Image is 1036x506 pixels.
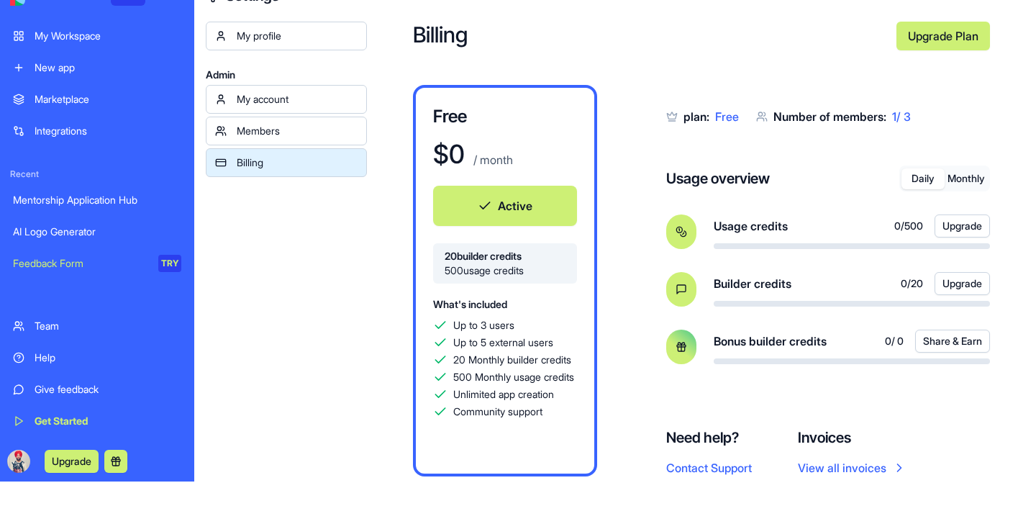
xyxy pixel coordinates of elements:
[433,105,577,128] h3: Free
[945,168,988,189] button: Monthly
[445,249,565,263] span: 20 builder credits
[453,335,553,350] span: Up to 5 external users
[683,109,709,124] span: plan:
[35,60,181,75] div: New app
[4,249,190,278] a: Feedback FormTRY
[237,155,358,170] div: Billing
[4,85,190,114] a: Marketplace
[471,151,513,168] p: / month
[237,29,358,43] div: My profile
[798,428,906,448] h4: Invoices
[4,407,190,435] a: Get Started
[45,453,99,468] a: Upgrade
[206,148,367,177] a: Billing
[35,319,181,333] div: Team
[206,117,367,145] a: Members
[433,186,577,226] button: Active
[237,124,358,138] div: Members
[445,263,565,278] span: 500 usage credits
[4,117,190,145] a: Integrations
[4,375,190,404] a: Give feedback
[35,414,181,428] div: Get Started
[45,450,99,473] button: Upgrade
[714,217,788,235] span: Usage credits
[13,225,181,239] div: AI Logo Generator
[453,318,514,333] span: Up to 3 users
[35,382,181,397] div: Give feedback
[35,92,181,107] div: Marketplace
[35,29,181,43] div: My Workspace
[237,92,358,107] div: My account
[433,298,507,310] span: What's included
[901,168,945,189] button: Daily
[892,109,911,124] span: 1 / 3
[715,109,739,124] span: Free
[158,255,181,272] div: TRY
[901,276,923,291] span: 0 / 20
[13,193,181,207] div: Mentorship Application Hub
[935,214,990,238] button: Upgrade
[453,370,574,384] span: 500 Monthly usage credits
[915,330,990,353] button: Share & Earn
[798,459,906,476] a: View all invoices
[206,22,367,50] a: My profile
[4,217,190,246] a: AI Logo Generator
[666,168,770,189] h4: Usage overview
[885,334,904,348] span: 0 / 0
[453,405,542,419] span: Community support
[4,168,190,180] span: Recent
[935,272,990,295] button: Upgrade
[35,124,181,138] div: Integrations
[773,109,886,124] span: Number of members:
[206,68,367,82] span: Admin
[206,85,367,114] a: My account
[413,85,597,476] a: Free$0 / monthActive20builder credits500usage creditsWhat's includedUp to 3 usersUp to 5 external...
[666,459,752,476] button: Contact Support
[7,450,30,473] img: ACg8ocKqObnYYKsy7QcZniYC7JUT7q8uPq4hPi7ZZNTL9I16fXTz-Q7i=s96-c
[433,140,465,168] h1: $ 0
[35,351,181,365] div: Help
[4,186,190,214] a: Mentorship Application Hub
[4,22,190,50] a: My Workspace
[4,53,190,82] a: New app
[413,22,885,50] h2: Billing
[13,256,148,271] div: Feedback Form
[453,353,571,367] span: 20 Monthly builder credits
[4,312,190,340] a: Team
[896,22,990,50] a: Upgrade Plan
[453,387,554,402] span: Unlimited app creation
[894,219,923,233] span: 0 / 500
[4,343,190,372] a: Help
[714,275,791,292] span: Builder credits
[666,428,752,448] h4: Need help?
[714,333,827,350] span: Bonus builder credits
